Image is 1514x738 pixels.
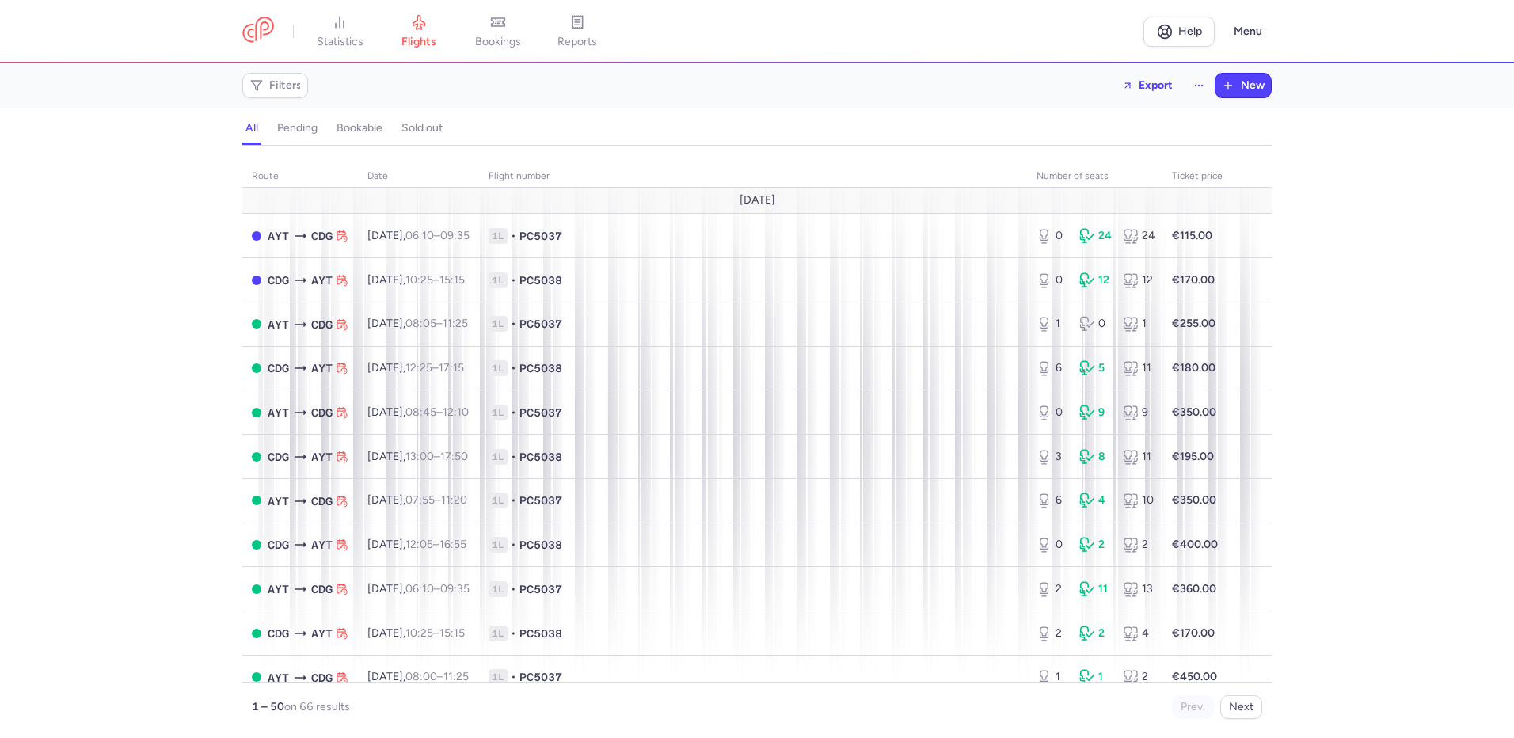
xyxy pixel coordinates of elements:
span: PC5037 [519,316,562,332]
span: PC5037 [519,669,562,685]
a: reports [538,14,617,49]
span: PC5037 [519,405,562,420]
span: CDG [268,359,289,377]
span: [DATE], [367,582,470,595]
strong: €115.00 [1172,229,1212,242]
div: 9 [1079,405,1109,420]
span: AYT [311,625,333,642]
span: • [511,537,516,553]
div: 0 [1037,272,1067,288]
div: 5 [1079,360,1109,376]
span: CDG [311,404,333,421]
span: • [511,669,516,685]
div: 1 [1037,316,1067,332]
strong: €180.00 [1172,361,1215,375]
span: CDG [268,272,289,289]
span: 1L [489,493,508,508]
span: – [405,626,465,640]
span: [DATE], [367,317,468,330]
span: [DATE], [367,229,470,242]
span: • [511,493,516,508]
a: Help [1143,17,1215,47]
span: Filters [269,79,302,92]
span: CDG [311,316,333,333]
span: CDG [311,669,333,687]
span: 1L [489,669,508,685]
div: 0 [1037,405,1067,420]
span: AYT [311,272,333,289]
a: flights [379,14,458,49]
time: 17:50 [440,450,468,463]
button: New [1215,74,1271,97]
div: 4 [1079,493,1109,508]
div: 24 [1123,228,1153,244]
span: PC5038 [519,449,562,465]
time: 15:15 [439,273,465,287]
span: 1L [489,405,508,420]
time: 12:05 [405,538,433,551]
div: 11 [1123,360,1153,376]
span: AYT [311,448,333,466]
strong: €450.00 [1172,670,1217,683]
time: 09:35 [440,582,470,595]
div: 0 [1037,537,1067,553]
span: – [405,405,469,419]
time: 13:00 [405,450,434,463]
span: [DATE], [367,405,469,419]
span: [DATE], [367,670,469,683]
button: Next [1220,695,1262,719]
strong: €360.00 [1172,582,1216,595]
time: 09:35 [440,229,470,242]
time: 11:25 [443,317,468,330]
time: 11:20 [441,493,467,507]
strong: €170.00 [1172,273,1215,287]
span: • [511,316,516,332]
span: • [511,228,516,244]
time: 08:00 [405,670,437,683]
span: CDG [268,625,289,642]
span: [DATE], [367,450,468,463]
span: [DATE], [367,273,465,287]
div: 10 [1123,493,1153,508]
span: CDG [311,580,333,598]
div: 9 [1123,405,1153,420]
span: statistics [317,35,363,49]
time: 10:25 [405,273,433,287]
span: • [511,405,516,420]
time: 06:10 [405,582,434,595]
div: 1 [1037,669,1067,685]
button: Menu [1224,17,1272,47]
div: 12 [1123,272,1153,288]
span: • [511,360,516,376]
div: 4 [1123,626,1153,641]
span: PC5038 [519,272,562,288]
div: 3 [1037,449,1067,465]
span: [DATE], [367,538,466,551]
span: on 66 results [284,700,350,713]
span: PC5037 [519,581,562,597]
div: 0 [1079,316,1109,332]
th: Flight number [479,165,1027,188]
div: 1 [1123,316,1153,332]
div: 1 [1079,669,1109,685]
div: 8 [1079,449,1109,465]
time: 11:25 [443,670,469,683]
div: 11 [1123,449,1153,465]
a: CitizenPlane red outlined logo [242,17,274,46]
strong: €350.00 [1172,493,1216,507]
div: 13 [1123,581,1153,597]
button: Filters [243,74,307,97]
span: 1L [489,272,508,288]
div: 12 [1079,272,1109,288]
span: – [405,493,467,507]
time: 15:15 [439,626,465,640]
div: 6 [1037,360,1067,376]
span: 1L [489,537,508,553]
button: Export [1112,73,1183,98]
span: AYT [311,359,333,377]
div: 2 [1079,537,1109,553]
th: number of seats [1027,165,1162,188]
time: 08:05 [405,317,436,330]
div: 6 [1037,493,1067,508]
time: 10:25 [405,626,433,640]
